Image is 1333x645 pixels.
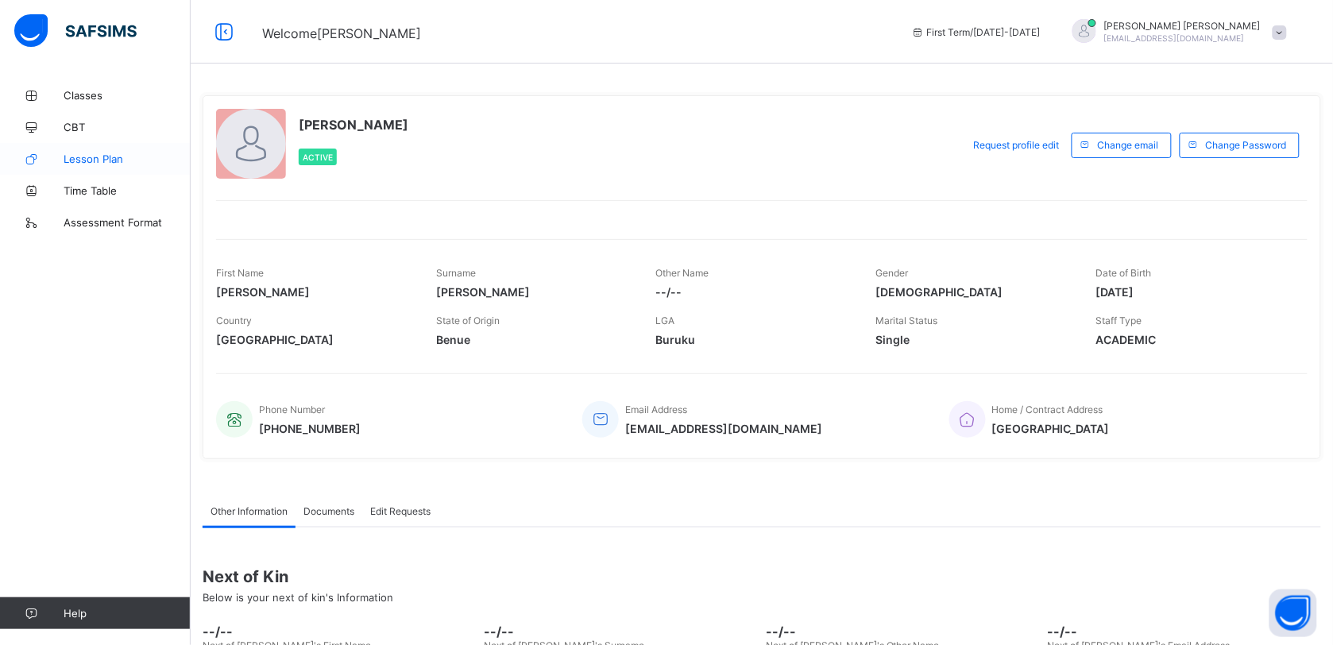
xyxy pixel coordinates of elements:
span: [PERSON_NAME] [299,117,408,133]
span: State of Origin [436,315,500,326]
span: Benue [436,333,632,346]
span: Other Name [656,267,709,279]
span: Assessment Format [64,216,191,229]
span: --/-- [203,624,477,639]
span: [EMAIL_ADDRESS][DOMAIN_NAME] [1104,33,1245,43]
span: --/-- [1048,624,1322,639]
span: Date of Birth [1095,267,1151,279]
span: --/-- [656,285,852,299]
span: Classes [64,89,191,102]
span: ACADEMIC [1095,333,1292,346]
span: [PHONE_NUMBER] [259,422,361,435]
span: [PERSON_NAME] [216,285,412,299]
button: Open asap [1269,589,1317,637]
span: Gender [875,267,908,279]
span: [GEOGRAPHIC_DATA] [992,422,1110,435]
span: Request profile edit [974,139,1060,151]
span: Next of Kin [203,567,1321,586]
span: LGA [656,315,675,326]
span: Marital Status [875,315,937,326]
span: [GEOGRAPHIC_DATA] [216,333,412,346]
span: First Name [216,267,264,279]
span: [EMAIL_ADDRESS][DOMAIN_NAME] [625,422,822,435]
span: Help [64,607,190,620]
span: Home / Contract Address [992,404,1103,415]
span: Welcome [PERSON_NAME] [262,25,421,41]
span: Change email [1098,139,1159,151]
span: Below is your next of kin's Information [203,591,393,604]
span: --/-- [766,624,1040,639]
span: Phone Number [259,404,325,415]
span: session/term information [911,26,1041,38]
span: Lesson Plan [64,153,191,165]
span: Country [216,315,252,326]
span: Single [875,333,1072,346]
span: Buruku [656,333,852,346]
span: CBT [64,121,191,133]
img: safsims [14,14,137,48]
span: Edit Requests [370,505,431,517]
span: [DATE] [1095,285,1292,299]
span: Surname [436,267,476,279]
span: Documents [303,505,354,517]
span: Other Information [211,505,288,517]
span: [PERSON_NAME] [PERSON_NAME] [1104,20,1261,32]
span: Change Password [1206,139,1287,151]
span: [PERSON_NAME] [436,285,632,299]
span: Staff Type [1095,315,1142,326]
span: Email Address [625,404,687,415]
span: --/-- [485,624,759,639]
span: [DEMOGRAPHIC_DATA] [875,285,1072,299]
span: Time Table [64,184,191,197]
span: Active [303,153,333,162]
div: ElizabethDamsa Torkwase [1057,19,1295,45]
